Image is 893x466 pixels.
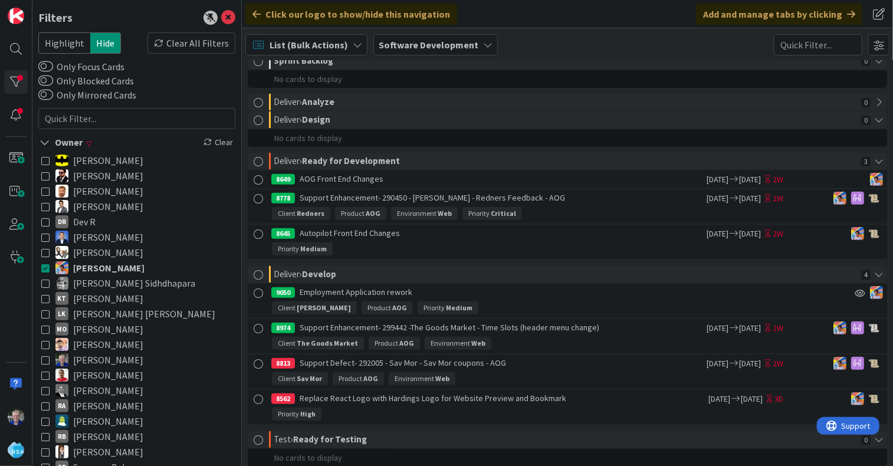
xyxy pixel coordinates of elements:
b: AOG [363,374,378,383]
button: RS [PERSON_NAME] [41,337,232,352]
span: 0 [861,435,871,445]
img: JK [833,192,846,205]
div: KT [55,292,68,305]
img: JK [833,321,846,334]
div: 2W [773,228,783,240]
button: BR [PERSON_NAME] [41,199,232,214]
button: Only Blocked Cards [38,75,53,87]
div: 2W [773,357,783,370]
a: 8813Support Defect- 292005 - Sav Mor - Sav Mor coupons - AOG[DATE][DATE]2WJKClient Sav MorProduct... [248,355,887,389]
span: [PERSON_NAME] [73,245,143,260]
img: JK [851,392,864,405]
img: DP [55,231,68,244]
div: 2W [773,173,783,186]
div: MO [55,323,68,336]
div: 8974 [271,323,295,333]
div: Filters [38,9,73,27]
button: KT [PERSON_NAME] [41,291,232,306]
span: [PERSON_NAME] [73,321,143,337]
div: Product [369,337,420,350]
div: Deliver › [274,153,858,169]
label: Only Mirrored Cards [38,88,136,102]
b: Sav Mor [297,374,322,383]
div: Clear [201,135,235,150]
div: Environment [425,337,491,350]
span: [DATE] [739,192,763,205]
b: Ready for Testing [293,434,367,445]
span: Support [25,2,54,16]
div: 8645 [271,228,295,239]
b: Sprint Backlog [274,55,333,66]
img: avatar [8,442,24,458]
b: Web [435,374,449,383]
div: Product [335,207,386,220]
button: AC [PERSON_NAME] [41,153,232,168]
span: Highlight [38,32,90,54]
img: AS [55,185,68,198]
b: AOG [399,339,414,347]
div: 2W [773,192,783,205]
img: RS [55,338,68,351]
span: 3 [861,157,871,166]
span: [PERSON_NAME] Sidhdhapara [73,275,195,291]
span: [PERSON_NAME] [73,183,143,199]
span: [DATE] [739,173,763,186]
span: [DATE] [705,192,728,205]
a: 8974Support Enhancement- 299442 -The Goods Market - Time Slots (header menu change)[DATE][DATE]2W... [248,319,887,353]
img: BR [55,200,68,213]
img: ES [55,246,68,259]
div: Deliver › [274,94,858,110]
button: RD [PERSON_NAME] [41,414,232,429]
div: Click our logo to show/hide this navigation [245,4,457,25]
div: 8649 [271,174,295,185]
button: SK [PERSON_NAME] [41,444,232,460]
div: Priority [462,207,522,220]
img: Visit kanbanzone.com [8,8,24,24]
a: 8645Autopilot Front End Changes[DATE][DATE]2WJKPriority Medium [248,225,887,259]
div: Client [272,372,328,385]
button: Only Mirrored Cards [38,89,53,101]
b: Medium [446,303,472,312]
b: Medium [300,244,327,253]
span: [PERSON_NAME] [PERSON_NAME] [73,306,215,321]
label: Only Blocked Cards [38,74,134,88]
div: Autopilot Front End Changes [271,225,705,242]
span: [PERSON_NAME] [73,367,143,383]
span: [PERSON_NAME] [73,168,143,183]
button: AC [PERSON_NAME] [41,168,232,183]
b: [PERSON_NAME] [297,303,351,312]
b: Ready for Development [302,155,400,166]
button: JK [PERSON_NAME] [41,260,232,275]
img: AC [55,154,68,167]
img: JK [870,173,883,186]
button: RB [PERSON_NAME] [41,429,232,444]
span: [DATE] [739,228,763,240]
a: 8562Replace React Logo with Hardings Logo for Website Preview and Bookmark[DATE][DATE]3DJKPriorit... [248,390,887,424]
img: JK [55,261,68,274]
b: Web [471,339,485,347]
div: Clear All Filters [147,32,235,54]
img: JK [870,286,883,299]
a: 8649AOG Front End Changes[DATE][DATE]2WJK [248,170,887,188]
b: The Goods Market [297,339,358,347]
img: RD [55,415,68,428]
span: [DATE] [741,393,764,405]
span: [DATE] [705,322,728,334]
b: High [300,409,316,418]
div: Product [362,301,413,314]
span: [PERSON_NAME] [73,352,143,367]
button: RM [PERSON_NAME] [41,367,232,383]
span: [PERSON_NAME] [73,260,145,275]
div: Priority [272,242,333,255]
img: JK [851,227,864,240]
div: Deliver › [274,266,858,283]
img: SK [55,445,68,458]
span: [PERSON_NAME] [73,337,143,352]
button: RT [PERSON_NAME] [41,352,232,367]
div: Replace React Logo with Hardings Logo for Website Preview and Bookmark [271,390,707,408]
span: [DATE] [705,228,728,240]
span: 0 [861,98,871,107]
button: KS [PERSON_NAME] Sidhdhapara [41,275,232,291]
div: Deliver › [274,111,858,128]
div: Test › [274,431,858,448]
